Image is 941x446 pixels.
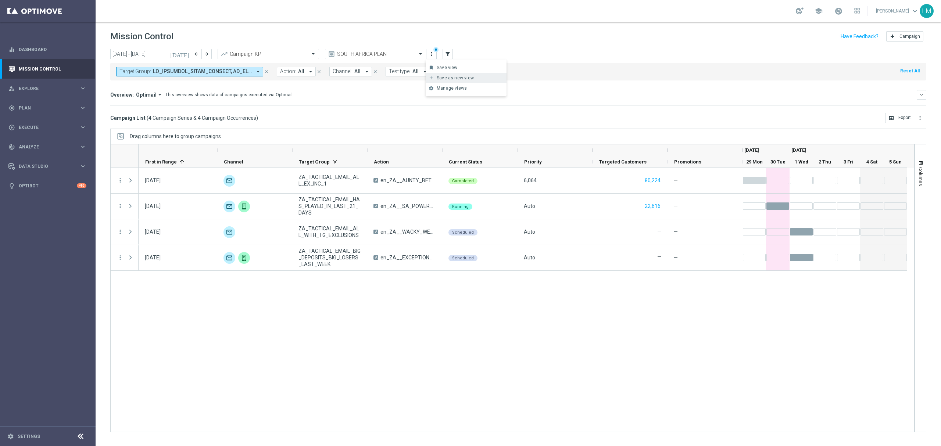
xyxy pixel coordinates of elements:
[77,183,86,188] div: +10
[815,7,823,15] span: school
[433,47,439,52] div: There are unsaved changes
[8,105,87,111] div: gps_fixed Plan keyboard_arrow_right
[372,68,379,76] button: close
[204,51,209,57] i: arrow_forward
[277,67,316,76] button: Action: All arrow_drop_down
[8,105,79,111] div: Plan
[8,144,87,150] button: track_changes Analyze keyboard_arrow_right
[448,229,477,235] colored-tag: Scheduled
[256,115,258,121] span: )
[524,159,542,165] span: Priority
[264,69,269,74] i: close
[145,203,161,209] div: 30 Sep 2025, Tuesday
[19,106,79,110] span: Plan
[444,51,451,57] i: filter_alt
[674,159,701,165] span: Promotions
[307,68,314,75] i: arrow_drop_down
[657,228,661,234] label: —
[110,91,134,98] h3: Overview:
[770,159,786,165] span: 30 Tue
[373,230,378,234] span: A
[8,46,15,53] i: equalizer
[79,143,86,150] i: keyboard_arrow_right
[139,194,907,219] div: Press SPACE to select this row.
[437,75,503,80] div: Save as new view
[354,68,361,75] span: All
[333,68,353,75] span: Channel:
[238,252,250,264] img: Embedded Messaging
[449,159,482,165] span: Current Status
[170,51,190,57] i: [DATE]
[8,176,86,195] div: Optibot
[380,177,436,184] span: en_ZA__AUNTY_BETSY_PROMO_WEEK_4_LAST_CHANCE__EMT_ALL_EM_TAC_LT
[644,202,661,211] button: 22,616
[201,49,212,59] button: arrow_forward
[134,91,165,98] button: Optimail arrow_drop_down
[914,113,926,123] button: more_vert
[875,6,920,17] a: [PERSON_NAME]keyboard_arrow_down
[657,253,661,260] label: —
[674,229,678,235] span: —
[153,68,252,75] span: ZA_TACTICAL_EMAIL_ACTIVES ZA_TACTICAL_EMAIL_ACTIVES_DEPOSITED_BELOW 6_LAST_WEEK ZA_TACTICAL_EMAIL...
[426,62,507,73] button: bookmark Save view
[111,194,139,219] div: Press SPACE to select this row.
[325,49,426,59] ng-select: SOUTH AFRICA PLAN
[223,226,235,238] img: Optimail
[426,73,507,83] button: add Save as new view
[919,92,924,97] i: keyboard_arrow_down
[437,86,503,91] div: Manage views
[110,49,191,59] input: Select date range
[117,254,124,261] button: more_vert
[888,115,894,121] i: open_in_browser
[746,159,763,165] span: 29 Mon
[136,91,157,98] span: Optimail
[8,125,87,130] button: play_circle_outline Execute keyboard_arrow_right
[119,68,151,75] span: Target Group:
[452,256,474,260] span: Scheduled
[8,66,87,72] button: Mission Control
[238,201,250,212] div: Embedded Messaging
[139,168,907,194] div: Press SPACE to select this row.
[389,68,411,75] span: Test type:
[298,196,361,216] span: ZA_TACTICAL_EMAIL_HAS_PLAYED_IN_LAST_21_DAYS
[899,34,920,39] span: Campaign
[374,159,389,165] span: Action
[8,163,87,169] button: Data Studio keyboard_arrow_right
[8,47,87,53] button: equalizer Dashboard
[145,177,161,184] div: 29 Sep 2025, Monday
[147,115,149,121] span: (
[674,254,678,261] span: —
[7,433,14,440] i: settings
[644,176,661,185] button: 80,224
[844,159,854,165] span: 3 Fri
[298,248,361,267] span: ZA_TACTICAL_EMAIL_BIG_DEPOSITS_BIG_LOSERS_LAST_WEEK
[524,255,535,260] span: Auto
[194,51,199,57] i: arrow_back
[674,203,678,209] span: —
[429,65,434,70] i: bookmark
[8,124,15,131] i: play_circle_outline
[8,85,15,92] i: person_search
[223,175,235,187] img: Optimail
[19,40,86,59] a: Dashboard
[866,159,877,165] span: 4 Sat
[841,34,879,39] input: Have Feedback?
[19,125,79,130] span: Execute
[19,176,77,195] a: Optibot
[443,49,453,59] button: filter_alt
[79,104,86,111] i: keyboard_arrow_right
[422,68,428,75] i: arrow_drop_down
[223,201,235,212] div: Optimail
[255,68,261,75] i: arrow_drop_down
[299,159,330,165] span: Target Group
[524,177,537,183] span: 6,064
[8,183,87,189] button: lightbulb Optibot +10
[223,252,235,264] img: Optimail
[8,86,87,91] button: person_search Explore keyboard_arrow_right
[328,50,335,58] i: preview
[524,229,535,235] span: Auto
